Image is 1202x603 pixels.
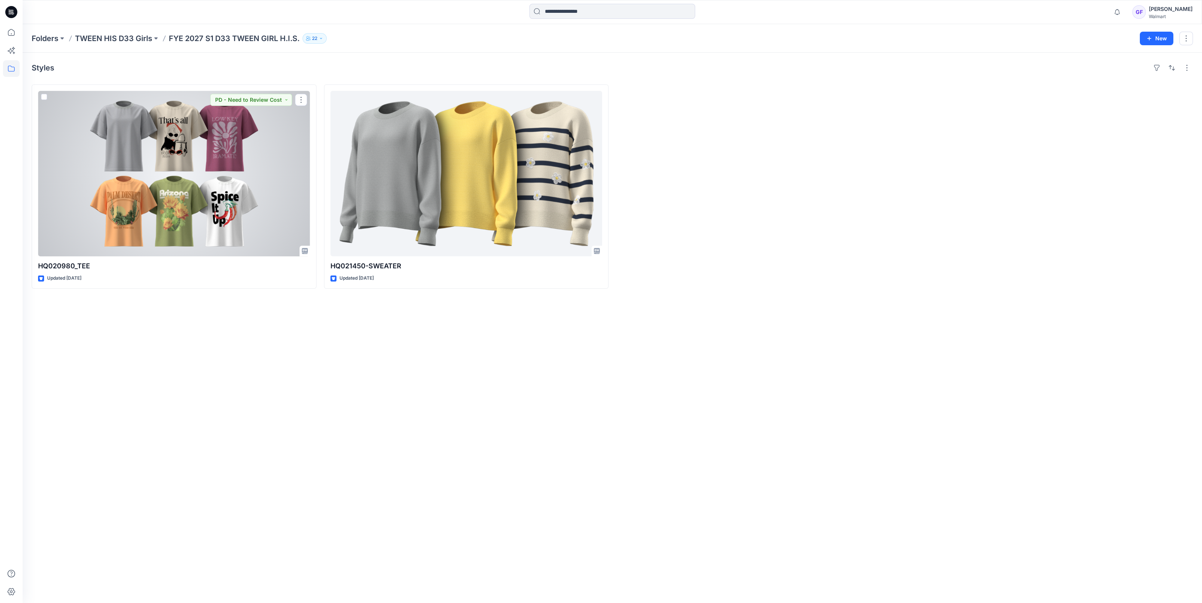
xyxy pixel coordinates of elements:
[38,91,310,256] a: HQ020980_TEE
[1132,5,1146,19] div: GF
[330,261,603,271] p: HQ021450-SWEATER
[38,261,310,271] p: HQ020980_TEE
[75,33,152,44] a: TWEEN HIS D33 Girls
[303,33,327,44] button: 22
[312,34,317,43] p: 22
[169,33,300,44] p: FYE 2027 S1 D33 TWEEN GIRL H.I.S.
[1140,32,1173,45] button: New
[330,91,603,256] a: HQ021450-SWEATER
[47,274,81,282] p: Updated [DATE]
[1149,5,1193,14] div: [PERSON_NAME]
[32,63,54,72] h4: Styles
[339,274,374,282] p: Updated [DATE]
[32,33,58,44] a: Folders
[1149,14,1193,19] div: Walmart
